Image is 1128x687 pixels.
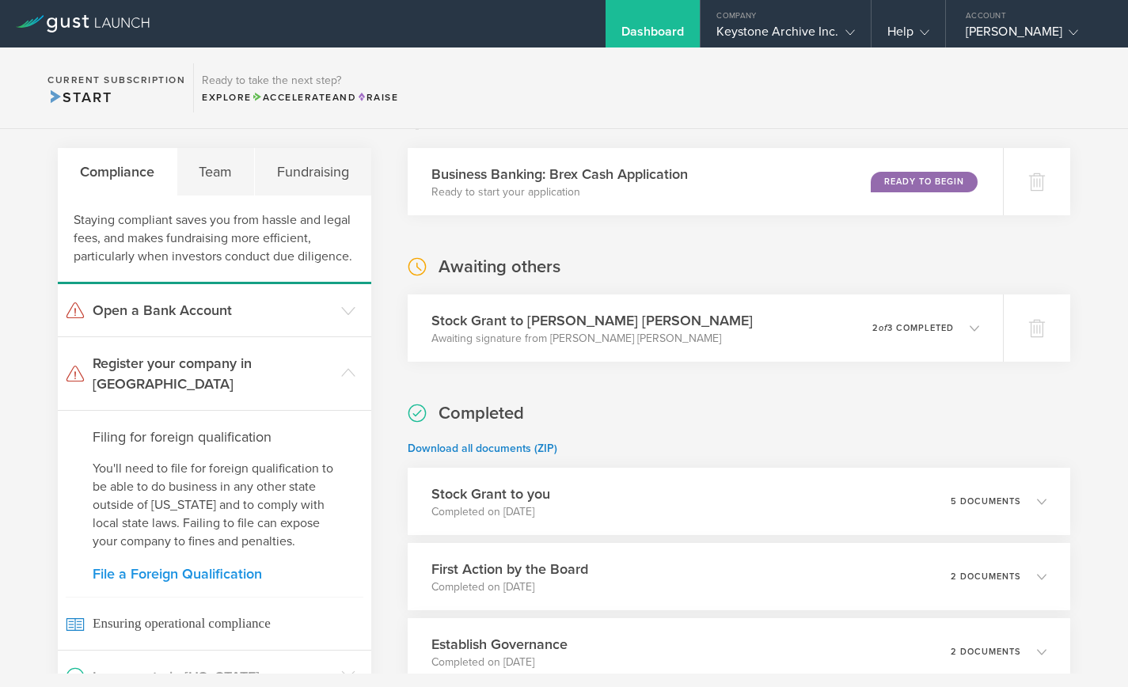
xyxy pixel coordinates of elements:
a: Ensuring operational compliance [58,597,371,650]
span: Start [47,89,112,106]
p: Completed on [DATE] [431,655,568,670]
span: and [252,92,357,103]
h3: Establish Governance [431,634,568,655]
h3: Stock Grant to [PERSON_NAME] [PERSON_NAME] [431,310,753,331]
div: Dashboard [621,24,685,47]
h3: Ready to take the next step? [202,75,398,86]
div: Business Banking: Brex Cash ApplicationReady to start your applicationReady to Begin [408,148,1003,215]
p: You'll need to file for foreign qualification to be able to do business in any other state outsid... [93,460,336,551]
span: Accelerate [252,92,332,103]
div: Help [887,24,929,47]
p: 2 3 completed [872,324,954,332]
div: Staying compliant saves you from hassle and legal fees, and makes fundraising more efficient, par... [58,195,371,284]
h3: Open a Bank Account [93,300,333,321]
h4: Filing for foreign qualification [93,427,336,447]
div: Explore [202,90,398,104]
p: Completed on [DATE] [431,504,550,520]
div: Ready to take the next step?ExploreAccelerateandRaise [193,63,406,112]
span: Raise [356,92,398,103]
span: Ensuring operational compliance [66,597,363,650]
h3: First Action by the Board [431,559,588,579]
a: Download all documents (ZIP) [408,442,557,455]
h3: Stock Grant to you [431,484,550,504]
div: [PERSON_NAME] [966,24,1100,47]
h2: Completed [439,402,524,425]
h2: Awaiting others [439,256,560,279]
h3: Register your company in [GEOGRAPHIC_DATA] [93,353,333,394]
p: Completed on [DATE] [431,579,588,595]
p: Ready to start your application [431,184,688,200]
div: Ready to Begin [871,172,978,192]
p: 2 documents [951,572,1021,581]
a: File a Foreign Qualification [93,567,336,581]
h2: Current Subscription [47,75,185,85]
div: Compliance [58,148,177,195]
p: 2 documents [951,647,1021,656]
em: of [879,323,887,333]
div: Fundraising [255,148,371,195]
p: Awaiting signature from [PERSON_NAME] [PERSON_NAME] [431,331,753,347]
h3: Incorporate in [US_STATE] [93,666,333,687]
h3: Business Banking: Brex Cash Application [431,164,688,184]
p: 5 documents [951,497,1021,506]
div: Team [177,148,256,195]
div: Keystone Archive Inc. [716,24,854,47]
